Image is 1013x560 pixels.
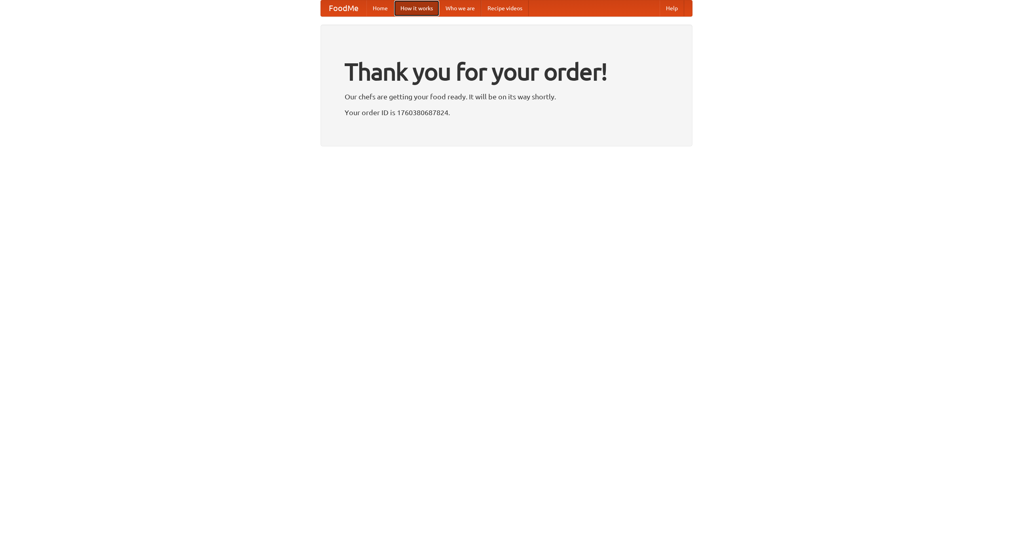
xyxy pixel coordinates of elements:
[345,91,668,103] p: Our chefs are getting your food ready. It will be on its way shortly.
[439,0,481,16] a: Who we are
[366,0,394,16] a: Home
[321,0,366,16] a: FoodMe
[345,106,668,118] p: Your order ID is 1760380687824.
[481,0,529,16] a: Recipe videos
[660,0,684,16] a: Help
[345,53,668,91] h1: Thank you for your order!
[394,0,439,16] a: How it works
